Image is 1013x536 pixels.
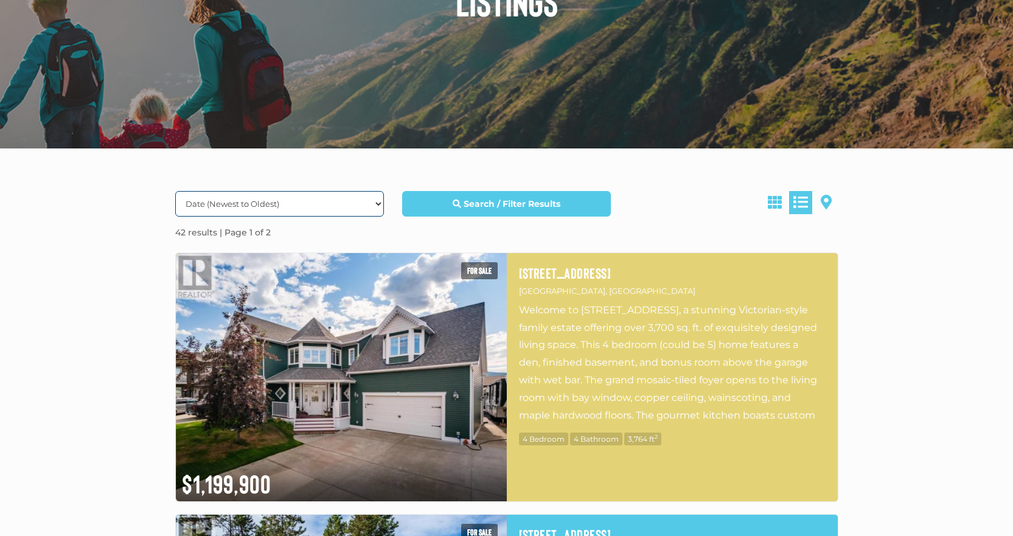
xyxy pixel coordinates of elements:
sup: 2 [655,433,658,440]
p: [GEOGRAPHIC_DATA], [GEOGRAPHIC_DATA] [519,284,826,298]
a: Search / Filter Results [402,191,611,217]
span: 3,764 ft [624,433,661,445]
strong: Search / Filter Results [464,198,560,209]
div: $1,199,900 [176,460,507,501]
strong: 42 results | Page 1 of 2 [175,227,271,238]
span: 4 Bedroom [519,433,568,445]
span: 4 Bathroom [570,433,622,445]
p: Welcome to [STREET_ADDRESS], a stunning Victorian-style family estate offering over 3,700 sq. ft.... [519,302,826,423]
a: [STREET_ADDRESS] [519,265,826,281]
span: For sale [461,262,498,279]
img: 5 GEM PLACE, Whitehorse, Yukon [176,253,507,501]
